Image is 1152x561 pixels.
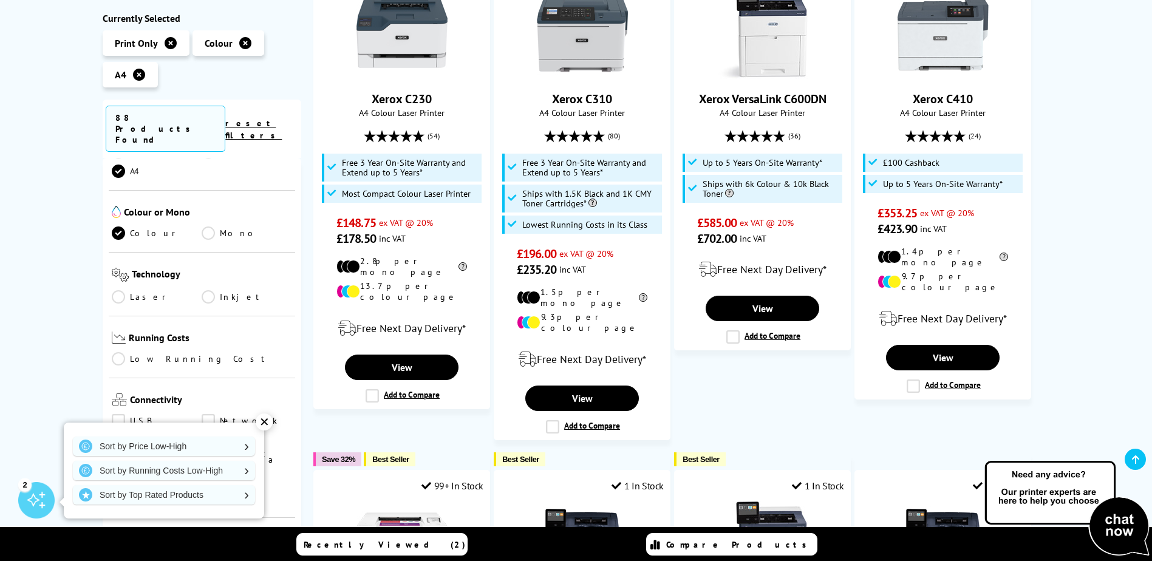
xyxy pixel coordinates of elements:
span: £353.25 [878,205,917,221]
a: Sort by Price Low-High [73,437,255,456]
a: Sort by Top Rated Products [73,485,255,505]
span: Running Costs [129,331,292,347]
span: £235.20 [517,262,556,277]
span: £196.00 [517,246,556,262]
span: £178.50 [336,231,376,246]
a: Low Running Cost [112,353,293,366]
button: Best Seller [494,452,545,466]
a: Compare Products [646,533,817,556]
a: Colour [112,226,202,240]
div: 99+ In Stock [421,480,483,492]
a: Recently Viewed (2) [296,533,468,556]
span: £100 Cashback [883,158,939,168]
a: USB [112,415,202,428]
span: Print Only [115,37,158,49]
div: 1 In Stock [973,480,1025,492]
a: Xerox VersaLink C600DN [717,69,808,81]
a: View [706,296,819,321]
span: Up to 5 Years On-Site Warranty* [883,179,1003,189]
a: Inkjet [202,290,292,304]
a: Laser [112,290,202,304]
span: inc VAT [559,263,586,275]
img: Technology [112,268,129,282]
span: Ships with 6k Colour & 10k Black Toner [703,179,840,199]
a: Xerox C230 [372,91,432,107]
a: Mono [202,226,292,240]
span: Best Seller [372,455,409,464]
div: modal_delivery [500,342,664,376]
span: £148.75 [336,215,376,231]
button: Best Seller [364,452,415,466]
li: 1.5p per mono page [517,287,647,308]
button: Save 32% [313,452,361,466]
span: Technology [132,268,292,284]
label: Add to Compare [366,389,440,403]
span: ex VAT @ 20% [740,217,794,228]
span: inc VAT [740,233,766,244]
span: Lowest Running Costs in its Class [522,220,647,229]
img: Connectivity [112,394,127,406]
span: A4 Colour Laser Printer [320,107,483,118]
span: Recently Viewed (2) [304,539,466,550]
span: inc VAT [379,233,406,244]
a: Xerox VersaLink C600DN [699,91,827,107]
a: View [345,355,458,380]
a: reset filters [225,118,282,141]
li: 9.3p per colour page [517,311,647,333]
div: modal_delivery [320,311,483,345]
span: A4 [115,69,126,81]
a: Sort by Running Costs Low-High [73,461,255,480]
span: Compare Products [666,539,813,550]
label: Add to Compare [726,330,800,344]
span: A4 Colour Laser Printer [500,107,664,118]
span: Save 32% [322,455,355,464]
span: Ships with 1.5K Black and 1K CMY Toner Cartridges* [522,189,660,208]
span: Connectivity [130,394,293,409]
a: Xerox C410 [898,69,989,81]
div: Currently Selected [103,12,302,24]
li: 9.7p per colour page [878,271,1008,293]
img: Open Live Chat window [982,459,1152,559]
span: inc VAT [920,223,947,234]
a: Xerox C310 [537,69,628,81]
span: Up to 5 Years On-Site Warranty* [703,158,822,168]
span: £423.90 [878,221,917,237]
span: £702.00 [697,231,737,246]
a: View [525,386,638,411]
a: Xerox C410 [913,91,973,107]
span: Free 3 Year On-Site Warranty and Extend up to 5 Years* [522,158,660,177]
span: Best Seller [683,455,720,464]
span: ex VAT @ 20% [920,207,974,219]
span: ex VAT @ 20% [559,248,613,259]
img: Colour or Mono [112,206,121,218]
a: Xerox C230 [356,69,448,81]
img: Running Costs [112,331,126,344]
span: A4 Colour Laser Printer [861,107,1024,118]
span: Free 3 Year On-Site Warranty and Extend up to 5 Years* [342,158,479,177]
a: Xerox C310 [552,91,612,107]
span: 88 Products Found [106,106,226,152]
a: A4 [112,165,202,178]
label: Add to Compare [546,420,620,433]
li: 13.7p per colour page [336,280,467,302]
button: Best Seller [674,452,726,466]
a: View [886,345,999,370]
li: 1.4p per mono page [878,246,1008,268]
div: 1 In Stock [792,480,844,492]
span: Colour [205,37,233,49]
span: (24) [969,124,981,148]
li: 2.8p per mono page [336,256,467,277]
div: modal_delivery [861,302,1024,336]
div: 1 In Stock [612,480,664,492]
div: 2 [18,478,32,491]
span: (36) [788,124,800,148]
span: £585.00 [697,215,737,231]
a: Network [202,415,292,428]
label: Add to Compare [907,379,981,393]
div: modal_delivery [681,253,844,287]
span: ex VAT @ 20% [379,217,433,228]
div: ✕ [256,413,273,430]
span: Best Seller [502,455,539,464]
span: (54) [428,124,440,148]
span: (80) [608,124,620,148]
